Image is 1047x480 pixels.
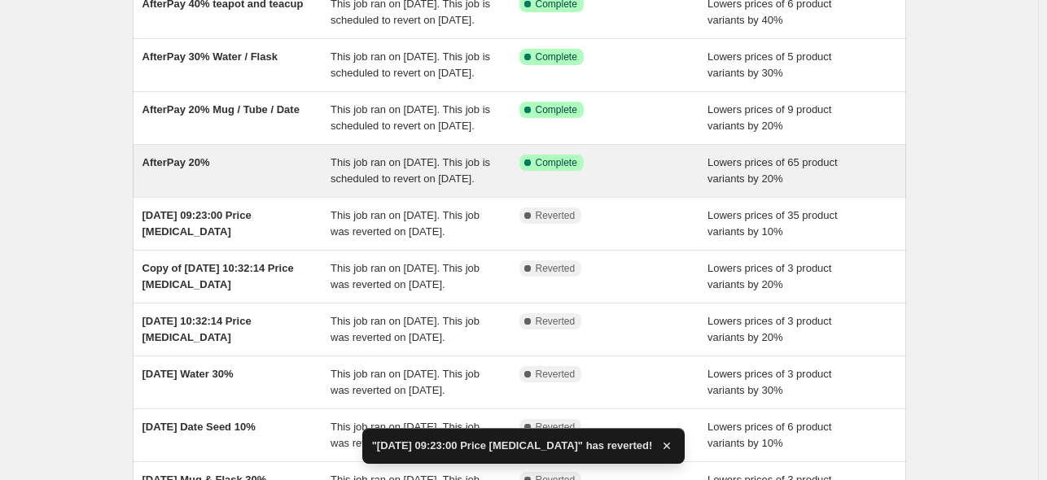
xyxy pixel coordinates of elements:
[707,50,831,79] span: Lowers prices of 5 product variants by 30%
[707,421,831,449] span: Lowers prices of 6 product variants by 10%
[707,156,838,185] span: Lowers prices of 65 product variants by 20%
[536,315,576,328] span: Reverted
[331,156,490,185] span: This job ran on [DATE]. This job is scheduled to revert on [DATE].
[536,262,576,275] span: Reverted
[707,209,838,238] span: Lowers prices of 35 product variants by 10%
[536,368,576,381] span: Reverted
[142,368,234,380] span: [DATE] Water 30%
[536,421,576,434] span: Reverted
[707,368,831,396] span: Lowers prices of 3 product variants by 30%
[372,438,653,454] span: "[DATE] 09:23:00 Price [MEDICAL_DATA]" has reverted!
[142,50,278,63] span: AfterPay 30% Water / Flask
[536,103,577,116] span: Complete
[142,421,256,433] span: [DATE] Date Seed 10%
[142,156,210,168] span: AfterPay 20%
[536,209,576,222] span: Reverted
[707,103,831,132] span: Lowers prices of 9 product variants by 20%
[142,209,252,238] span: [DATE] 09:23:00 Price [MEDICAL_DATA]
[142,103,300,116] span: AfterPay 20% Mug / Tube / Date
[331,209,480,238] span: This job ran on [DATE]. This job was reverted on [DATE].
[536,156,577,169] span: Complete
[331,50,490,79] span: This job ran on [DATE]. This job is scheduled to revert on [DATE].
[142,315,252,343] span: [DATE] 10:32:14 Price [MEDICAL_DATA]
[331,421,480,449] span: This job ran on [DATE]. This job was reverted on [DATE].
[536,50,577,63] span: Complete
[331,315,480,343] span: This job ran on [DATE]. This job was reverted on [DATE].
[331,368,480,396] span: This job ran on [DATE]. This job was reverted on [DATE].
[331,262,480,290] span: This job ran on [DATE]. This job was reverted on [DATE].
[331,103,490,132] span: This job ran on [DATE]. This job is scheduled to revert on [DATE].
[707,315,831,343] span: Lowers prices of 3 product variants by 20%
[142,262,294,290] span: Copy of [DATE] 10:32:14 Price [MEDICAL_DATA]
[707,262,831,290] span: Lowers prices of 3 product variants by 20%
